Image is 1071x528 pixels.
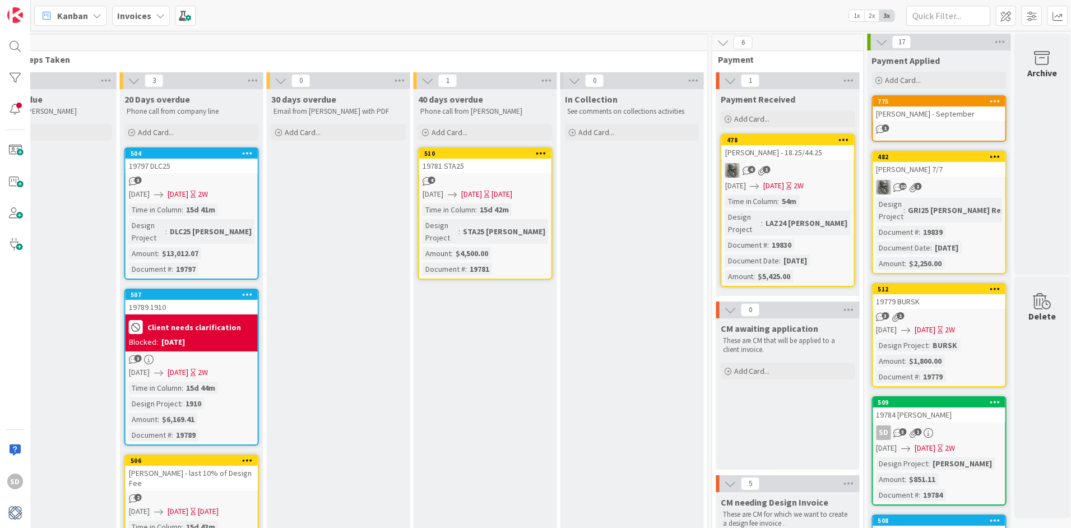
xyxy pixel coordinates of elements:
[171,429,173,441] span: :
[129,219,165,244] div: Design Project
[741,74,760,87] span: 1
[725,180,746,192] span: [DATE]
[198,367,208,378] div: 2W
[438,74,457,87] span: 1
[585,74,604,87] span: 0
[878,285,1005,293] div: 512
[877,198,904,223] div: Design Project
[900,428,907,436] span: 3
[432,127,467,137] span: Add Card...
[933,242,962,254] div: [DATE]
[129,413,157,425] div: Amount
[578,127,614,137] span: Add Card...
[722,163,854,178] div: PA
[764,180,785,192] span: [DATE]
[182,203,183,216] span: :
[878,517,1005,525] div: 508
[748,166,755,173] span: 4
[878,399,1005,406] div: 509
[129,247,157,260] div: Amount
[428,177,435,184] span: 4
[849,10,864,21] span: 1x
[138,127,174,137] span: Add Card...
[423,188,443,200] span: [DATE]
[907,355,945,367] div: $1,800.00
[129,203,182,216] div: Time in Column
[285,127,321,137] span: Add Card...
[129,429,171,441] div: Document #
[1028,66,1058,80] div: Archive
[7,474,23,489] div: SD
[878,153,1005,161] div: 482
[419,149,551,159] div: 510
[794,180,804,192] div: 2W
[273,107,404,116] p: Email from [PERSON_NAME] with PDF
[755,270,794,282] div: $5,425.00
[877,242,931,254] div: Document Date
[159,247,201,260] div: $13,012.07
[126,290,258,314] div: 50719789 1910
[900,183,907,190] span: 10
[722,145,854,160] div: [PERSON_NAME] - 18.25/44.25
[892,35,911,49] span: 17
[763,166,771,173] span: 1
[117,10,151,21] b: Invoices
[921,370,946,383] div: 19779
[721,497,829,508] span: CM needing Design Invoice
[131,457,258,465] div: 506
[567,107,697,116] p: See comments on collections activities
[171,263,173,275] span: :
[763,217,851,229] div: LAZ24 [PERSON_NAME]
[424,150,551,158] div: 510
[453,247,491,260] div: $4,500.00
[873,162,1005,177] div: [PERSON_NAME] 7/7
[57,9,88,22] span: Kanban
[915,324,936,336] span: [DATE]
[419,149,551,173] div: 51019781 STA25
[129,336,158,348] div: Blocked:
[919,226,921,238] span: :
[168,367,188,378] span: [DATE]
[873,397,1005,407] div: 509
[877,257,905,270] div: Amount
[126,149,258,159] div: 504
[929,339,930,351] span: :
[165,225,167,238] span: :
[877,457,929,470] div: Design Project
[168,506,188,517] span: [DATE]
[725,239,768,251] div: Document #
[780,254,781,267] span: :
[734,36,753,49] span: 6
[492,188,512,200] div: [DATE]
[725,195,778,207] div: Time in Column
[135,355,142,362] span: 3
[905,355,907,367] span: :
[183,203,218,216] div: 15d 41m
[873,425,1005,440] div: SD
[722,135,854,160] div: 478[PERSON_NAME] - 18.25/44.25
[465,263,467,275] span: :
[931,242,933,254] span: :
[418,94,483,105] span: 40 days overdue
[919,489,921,501] span: :
[182,382,183,394] span: :
[873,96,1005,106] div: 775
[723,336,853,355] p: These are CM that will be applied to a client invoice.
[754,270,755,282] span: :
[906,204,1008,216] div: GRI25 [PERSON_NAME] Res
[135,177,142,184] span: 3
[873,284,1005,309] div: 51219779 BURSK
[159,413,197,425] div: $6,169.41
[945,324,956,336] div: 2W
[198,506,219,517] div: [DATE]
[873,152,1005,162] div: 482
[897,312,905,319] span: 1
[769,239,795,251] div: 19830
[882,312,889,319] span: 3
[167,225,254,238] div: DLC25 [PERSON_NAME]
[145,74,164,87] span: 3
[129,397,181,410] div: Design Project
[7,7,23,23] img: Visit kanbanzone.com
[768,239,769,251] span: :
[877,489,919,501] div: Document #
